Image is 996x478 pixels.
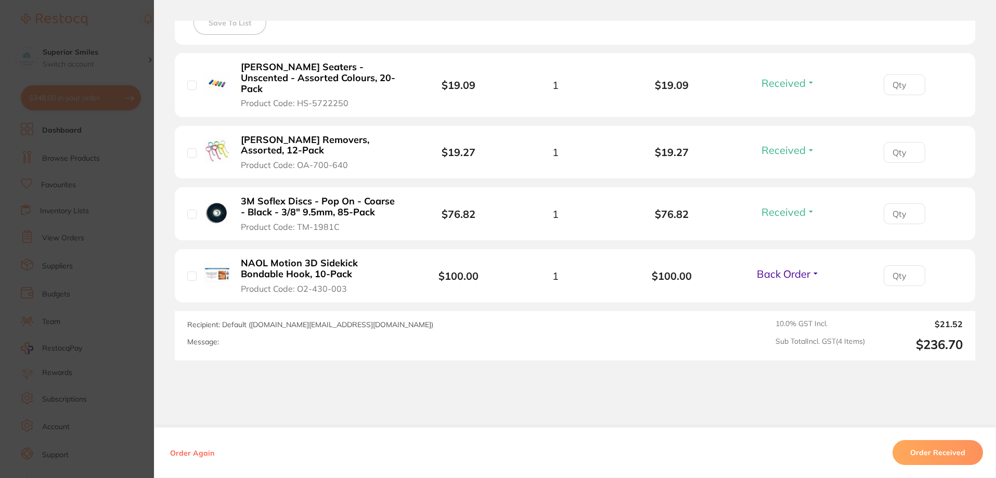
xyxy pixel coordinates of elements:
[758,205,818,218] button: Received
[761,76,806,89] span: Received
[614,208,730,220] b: $76.82
[241,222,340,231] span: Product Code: TM-1981C
[775,337,865,352] span: Sub Total Incl. GST ( 4 Items)
[238,61,405,108] button: [PERSON_NAME] Seaters - Unscented - Assorted Colours, 20-Pack Product Code: HS-5722250
[552,79,559,91] span: 1
[873,337,963,352] output: $236.70
[758,76,818,89] button: Received
[204,262,230,288] img: NAOL Motion 3D Sidekick Bondable Hook, 10-Pack
[204,138,230,164] img: NAOL Aligner Removers, Assorted, 12-Pack
[238,134,405,171] button: [PERSON_NAME] Removers, Assorted, 12-Pack Product Code: OA-700-640
[754,267,823,280] button: Back Order
[241,62,402,94] b: [PERSON_NAME] Seaters - Unscented - Assorted Colours, 20-Pack
[442,146,475,159] b: $19.27
[241,258,402,279] b: NAOL Motion 3D Sidekick Bondable Hook, 10-Pack
[552,270,559,282] span: 1
[241,160,348,170] span: Product Code: OA-700-640
[204,71,230,97] img: Henry Schein Aligner Seaters - Unscented - Assorted Colours, 20-Pack
[442,79,475,92] b: $19.09
[204,200,230,226] img: 3M Soflex Discs - Pop On - Coarse - Black - 3/8" 9.5mm, 85-Pack
[241,196,402,217] b: 3M Soflex Discs - Pop On - Coarse - Black - 3/8" 9.5mm, 85-Pack
[167,448,217,457] button: Order Again
[884,142,925,163] input: Qty
[775,319,865,329] span: 10.0 % GST Incl.
[442,208,475,221] b: $76.82
[614,146,730,158] b: $19.27
[552,208,559,220] span: 1
[761,144,806,157] span: Received
[187,320,433,329] span: Recipient: Default ( [DOMAIN_NAME][EMAIL_ADDRESS][DOMAIN_NAME] )
[758,144,818,157] button: Received
[241,98,348,108] span: Product Code: HS-5722250
[884,74,925,95] input: Qty
[241,135,402,156] b: [PERSON_NAME] Removers, Assorted, 12-Pack
[757,267,810,280] span: Back Order
[193,11,266,35] button: Save To List
[614,270,730,282] b: $100.00
[873,319,963,329] output: $21.52
[552,146,559,158] span: 1
[438,269,478,282] b: $100.00
[761,205,806,218] span: Received
[884,265,925,286] input: Qty
[238,257,405,294] button: NAOL Motion 3D Sidekick Bondable Hook, 10-Pack Product Code: O2-430-003
[614,79,730,91] b: $19.09
[187,338,219,346] label: Message:
[884,203,925,224] input: Qty
[892,440,983,465] button: Order Received
[238,196,405,232] button: 3M Soflex Discs - Pop On - Coarse - Black - 3/8" 9.5mm, 85-Pack Product Code: TM-1981C
[241,284,347,293] span: Product Code: O2-430-003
